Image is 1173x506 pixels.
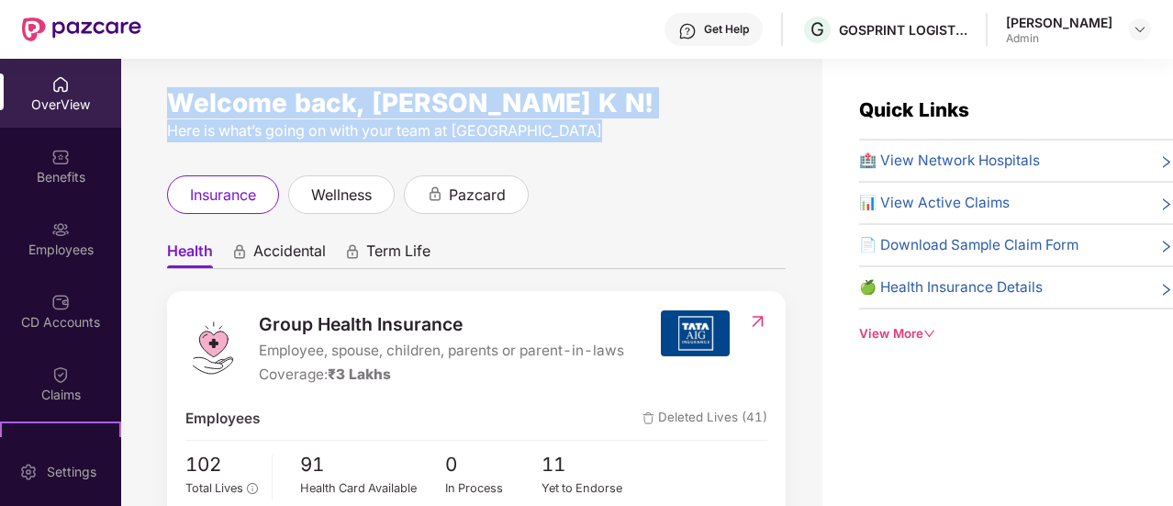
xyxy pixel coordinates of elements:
span: 0 [445,450,542,480]
span: ₹3 Lakhs [328,365,391,383]
span: 🏥 View Network Hospitals [859,150,1040,172]
span: right [1159,238,1173,256]
div: Here is what’s going on with your team at [GEOGRAPHIC_DATA] [167,119,786,142]
div: In Process [445,479,542,498]
div: Get Help [704,22,749,37]
img: svg+xml;base64,PHN2ZyBpZD0iQ0RfQWNjb3VudHMiIGRhdGEtbmFtZT0iQ0QgQWNjb3VudHMiIHhtbG5zPSJodHRwOi8vd3... [51,293,70,311]
span: Group Health Insurance [259,310,624,338]
img: RedirectIcon [748,312,767,331]
div: Coverage: [259,364,624,386]
span: right [1159,196,1173,214]
span: Term Life [366,242,430,268]
img: logo [185,320,240,376]
div: Yet to Endorse [542,479,639,498]
span: pazcard [449,184,506,207]
div: [PERSON_NAME] [1006,14,1112,31]
span: Quick Links [859,98,969,121]
img: insurerIcon [661,310,730,356]
div: animation [231,243,248,260]
div: Welcome back, [PERSON_NAME] K N! [167,96,786,110]
div: Health Card Available [300,479,445,498]
div: View More [859,324,1173,343]
div: Admin [1006,31,1112,46]
span: 📄 Download Sample Claim Form [859,234,1078,256]
div: GOSPRINT LOGISTICS PRIVATE LIMITED [839,21,967,39]
img: svg+xml;base64,PHN2ZyBpZD0iU2V0dGluZy0yMHgyMCIgeG1sbnM9Imh0dHA6Ly93d3cudzMub3JnLzIwMDAvc3ZnIiB3aW... [19,463,38,481]
div: animation [427,186,443,202]
span: 📊 View Active Claims [859,192,1010,214]
img: svg+xml;base64,PHN2ZyBpZD0iQ2xhaW0iIHhtbG5zPSJodHRwOi8vd3d3LnczLm9yZy8yMDAwL3N2ZyIgd2lkdGg9IjIwIi... [51,365,70,384]
img: svg+xml;base64,PHN2ZyBpZD0iRW1wbG95ZWVzIiB4bWxucz0iaHR0cDovL3d3dy53My5vcmcvMjAwMC9zdmciIHdpZHRoPS... [51,220,70,239]
span: right [1159,280,1173,298]
div: Settings [41,463,102,481]
span: 91 [300,450,445,480]
img: svg+xml;base64,PHN2ZyBpZD0iQmVuZWZpdHMiIHhtbG5zPSJodHRwOi8vd3d3LnczLm9yZy8yMDAwL3N2ZyIgd2lkdGg9Ij... [51,148,70,166]
span: right [1159,153,1173,172]
span: insurance [190,184,256,207]
img: New Pazcare Logo [22,17,141,41]
span: 🍏 Health Insurance Details [859,276,1043,298]
img: svg+xml;base64,PHN2ZyBpZD0iRHJvcGRvd24tMzJ4MzIiIHhtbG5zPSJodHRwOi8vd3d3LnczLm9yZy8yMDAwL3N2ZyIgd2... [1133,22,1147,37]
span: Accidental [253,242,326,268]
span: G [810,18,824,40]
span: Total Lives [185,481,243,495]
img: svg+xml;base64,PHN2ZyBpZD0iSG9tZSIgeG1sbnM9Imh0dHA6Ly93d3cudzMub3JnLzIwMDAvc3ZnIiB3aWR0aD0iMjAiIG... [51,75,70,94]
span: 102 [185,450,258,480]
span: Employee, spouse, children, parents or parent-in-laws [259,340,624,362]
img: svg+xml;base64,PHN2ZyBpZD0iSGVscC0zMngzMiIgeG1sbnM9Imh0dHA6Ly93d3cudzMub3JnLzIwMDAvc3ZnIiB3aWR0aD... [678,22,697,40]
span: down [923,328,935,340]
span: Health [167,242,213,268]
span: info-circle [247,483,257,493]
span: 11 [542,450,639,480]
div: animation [344,243,361,260]
span: wellness [311,184,372,207]
img: deleteIcon [642,412,654,424]
span: Employees [185,408,260,430]
span: Deleted Lives (41) [642,408,767,430]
